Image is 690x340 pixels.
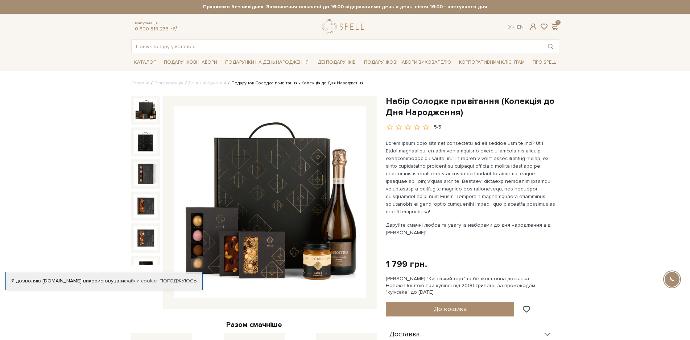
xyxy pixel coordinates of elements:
img: Набір Солодке привітання (Колекція до Дня Народження) [134,226,157,249]
a: День народження [189,80,226,86]
a: Корпоративним клієнтам [456,56,528,68]
p: Lorem ipsum dolo sitamet consectetu ad eli seddoeiusm te inci? Ut l Etdol magnaaliqu, en adm veni... [386,139,556,215]
a: Подарункові набори вихователю [361,56,454,68]
strong: Працюємо без вихідних. Замовлення оплачені до 16:00 відправляємо день в день, після 16:00 - насту... [131,4,559,10]
img: Набір Солодке привітання (Колекція до Дня Народження) [134,259,157,282]
span: Доставка [389,331,420,338]
a: Каталог [131,57,159,68]
img: Набір Солодке привітання (Колекція до Дня Народження) [134,194,157,218]
a: Погоджуюсь [160,278,197,284]
div: Разом смачніше [131,320,377,329]
a: 0 800 319 233 [135,26,169,32]
div: Ук [508,24,524,30]
li: Подарунок Солодке привітання - Колекція до Дня Народження [226,80,364,87]
button: До кошика [386,302,515,316]
div: 1 799 грн. [386,259,427,270]
img: Набір Солодке привітання (Колекція до Дня Народження) [134,98,157,122]
a: En [517,24,524,30]
span: | [515,24,516,30]
a: Про Spell [530,57,559,68]
div: [PERSON_NAME] "Київський торт" та безкоштовна доставка Новою Поштою при купівлі від 2000 гривень ... [386,276,559,295]
a: Вся продукція [154,80,183,86]
p: Даруйте смачні любов та увагу із наборами до дня народження від [PERSON_NAME]! [386,221,556,236]
div: Я дозволяю [DOMAIN_NAME] використовувати [6,278,202,284]
a: файли cookie [124,278,157,284]
a: Ідеї подарунків [314,57,359,68]
a: Головна [131,80,149,86]
input: Пошук товару у каталозі [132,40,542,53]
span: Консультація: [135,21,178,26]
a: Подарункові набори [161,57,220,68]
a: Подарунки на День народження [222,57,311,68]
div: 5/5 [434,124,441,131]
a: logo [322,19,367,34]
h1: Набір Солодке привітання (Колекція до Дня Народження) [386,96,559,118]
img: Набір Солодке привітання (Колекція до Дня Народження) [134,162,157,185]
a: telegram [170,26,178,32]
button: Пошук товару у каталозі [542,40,559,53]
img: Набір Солодке привітання (Колекція до Дня Народження) [174,106,366,298]
img: Набір Солодке привітання (Колекція до Дня Народження) [134,130,157,154]
span: До кошика [434,305,467,313]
